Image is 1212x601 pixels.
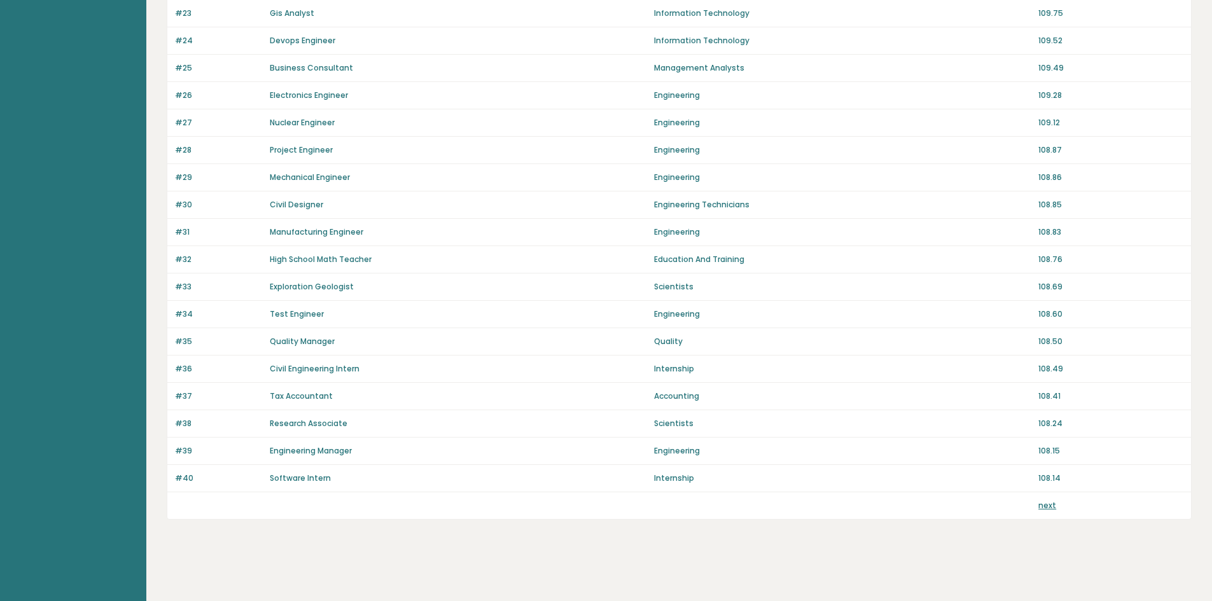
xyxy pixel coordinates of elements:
[654,172,1031,183] p: Engineering
[1038,62,1183,74] p: 109.49
[270,35,335,46] a: Devops Engineer
[654,62,1031,74] p: Management Analysts
[1038,226,1183,238] p: 108.83
[1038,308,1183,320] p: 108.60
[270,254,372,265] a: High School Math Teacher
[270,90,348,100] a: Electronics Engineer
[654,336,1031,347] p: Quality
[1038,363,1183,375] p: 108.49
[1038,35,1183,46] p: 109.52
[1038,199,1183,211] p: 108.85
[270,445,352,456] a: Engineering Manager
[175,418,262,429] p: #38
[175,445,262,457] p: #39
[654,281,1031,293] p: Scientists
[654,418,1031,429] p: Scientists
[175,336,262,347] p: #35
[1038,117,1183,128] p: 109.12
[175,62,262,74] p: #25
[654,473,1031,484] p: Internship
[654,8,1031,19] p: Information Technology
[175,254,262,265] p: #32
[1038,473,1183,484] p: 108.14
[270,172,350,183] a: Mechanical Engineer
[270,308,324,319] a: Test Engineer
[1038,254,1183,265] p: 108.76
[654,144,1031,156] p: Engineering
[654,90,1031,101] p: Engineering
[175,172,262,183] p: #29
[175,226,262,238] p: #31
[654,254,1031,265] p: Education And Training
[175,308,262,320] p: #34
[175,35,262,46] p: #24
[270,418,347,429] a: Research Associate
[270,8,314,18] a: Gis Analyst
[1038,172,1183,183] p: 108.86
[1038,144,1183,156] p: 108.87
[654,117,1031,128] p: Engineering
[270,390,333,401] a: Tax Accountant
[270,281,354,292] a: Exploration Geologist
[654,363,1031,375] p: Internship
[1038,418,1183,429] p: 108.24
[175,473,262,484] p: #40
[1038,90,1183,101] p: 109.28
[1038,445,1183,457] p: 108.15
[1038,281,1183,293] p: 108.69
[654,199,1031,211] p: Engineering Technicians
[270,363,359,374] a: Civil Engineering Intern
[175,363,262,375] p: #36
[175,281,262,293] p: #33
[270,226,363,237] a: Manufacturing Engineer
[175,144,262,156] p: #28
[270,199,323,210] a: Civil Designer
[270,336,335,347] a: Quality Manager
[175,90,262,101] p: #26
[175,8,262,19] p: #23
[270,144,333,155] a: Project Engineer
[1038,336,1183,347] p: 108.50
[1038,8,1183,19] p: 109.75
[175,117,262,128] p: #27
[654,226,1031,238] p: Engineering
[270,62,353,73] a: Business Consultant
[654,308,1031,320] p: Engineering
[654,390,1031,402] p: Accounting
[1038,500,1056,511] a: next
[1038,390,1183,402] p: 108.41
[270,117,335,128] a: Nuclear Engineer
[654,35,1031,46] p: Information Technology
[270,473,331,483] a: Software Intern
[175,390,262,402] p: #37
[175,199,262,211] p: #30
[654,445,1031,457] p: Engineering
